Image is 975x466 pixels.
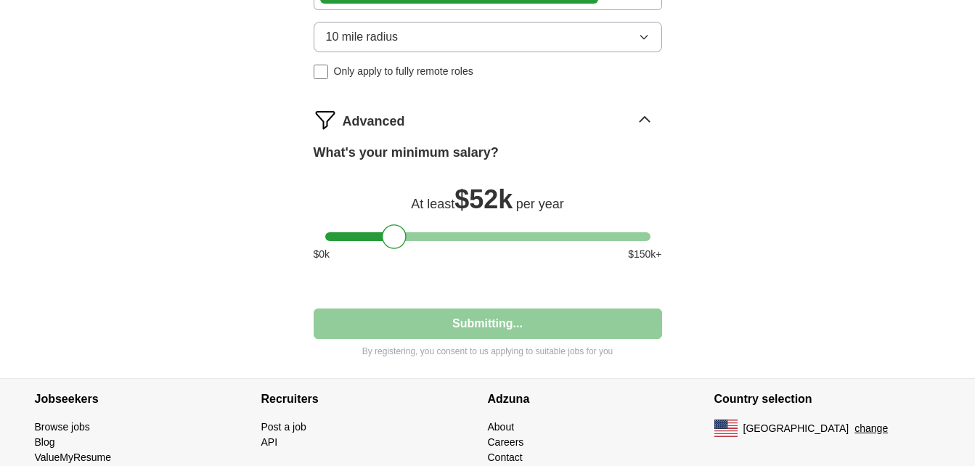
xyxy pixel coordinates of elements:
[261,436,278,448] a: API
[326,28,399,46] span: 10 mile radius
[854,421,888,436] button: change
[314,65,328,79] input: Only apply to fully remote roles
[628,247,661,262] span: $ 150 k+
[714,379,941,420] h4: Country selection
[334,64,473,79] span: Only apply to fully remote roles
[314,108,337,131] img: filter
[35,421,90,433] a: Browse jobs
[516,197,564,211] span: per year
[743,421,849,436] span: [GEOGRAPHIC_DATA]
[314,247,330,262] span: $ 0 k
[35,451,112,463] a: ValueMyResume
[411,197,454,211] span: At least
[454,184,513,214] span: $ 52k
[261,421,306,433] a: Post a job
[314,22,662,52] button: 10 mile radius
[314,308,662,339] button: Submitting...
[488,451,523,463] a: Contact
[343,112,405,131] span: Advanced
[488,436,524,448] a: Careers
[314,143,499,163] label: What's your minimum salary?
[35,436,55,448] a: Blog
[314,345,662,358] p: By registering, you consent to us applying to suitable jobs for you
[714,420,738,437] img: US flag
[488,421,515,433] a: About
